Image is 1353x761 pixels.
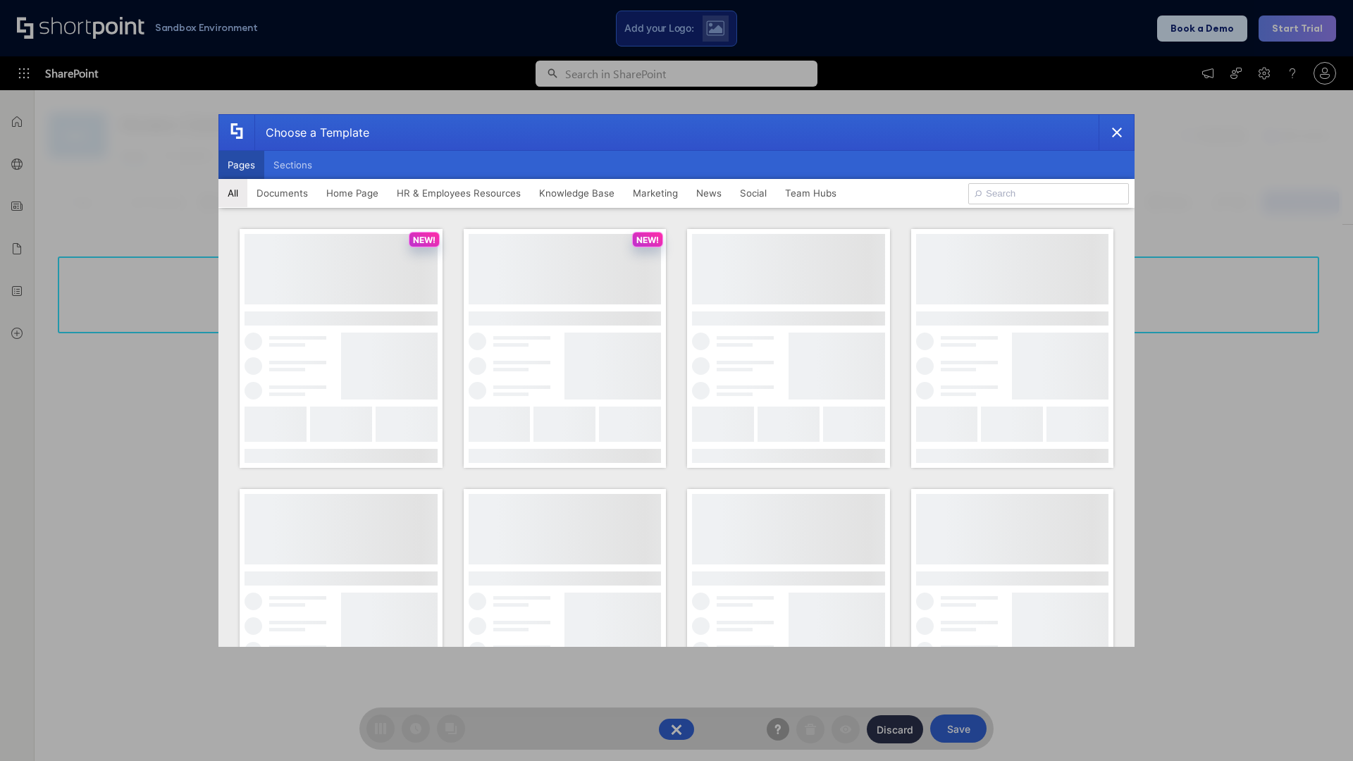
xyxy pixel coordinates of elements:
button: All [218,179,247,207]
div: template selector [218,114,1135,647]
p: NEW! [636,235,659,245]
button: Knowledge Base [530,179,624,207]
button: Home Page [317,179,388,207]
button: Sections [264,151,321,179]
input: Search [968,183,1129,204]
button: News [687,179,731,207]
button: Pages [218,151,264,179]
button: Team Hubs [776,179,846,207]
button: Marketing [624,179,687,207]
p: NEW! [413,235,435,245]
button: Social [731,179,776,207]
button: HR & Employees Resources [388,179,530,207]
div: Choose a Template [254,115,369,150]
button: Documents [247,179,317,207]
iframe: Chat Widget [1283,693,1353,761]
